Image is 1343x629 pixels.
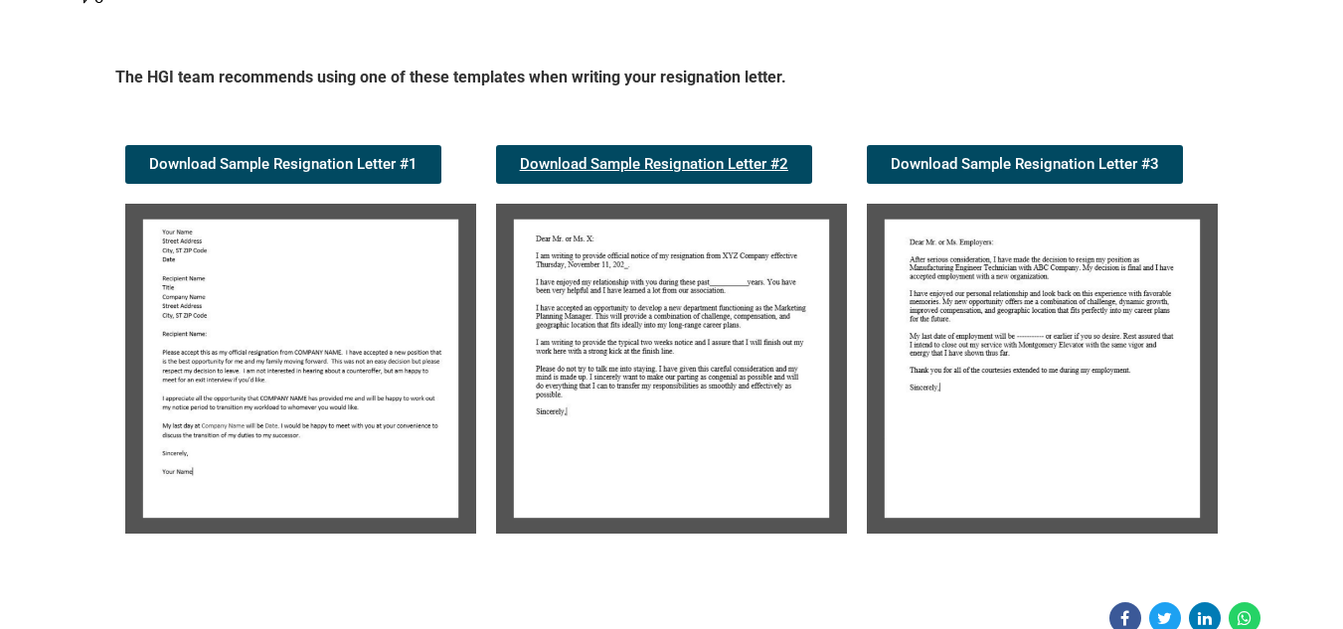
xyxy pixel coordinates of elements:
[891,157,1159,172] span: Download Sample Resignation Letter #3
[867,145,1183,184] a: Download Sample Resignation Letter #3
[149,157,418,172] span: Download Sample Resignation Letter #1
[115,67,1229,95] h5: The HGI team recommends using one of these templates when writing your resignation letter.
[496,145,812,184] a: Download Sample Resignation Letter #2
[125,145,441,184] a: Download Sample Resignation Letter #1
[520,157,788,172] span: Download Sample Resignation Letter #2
